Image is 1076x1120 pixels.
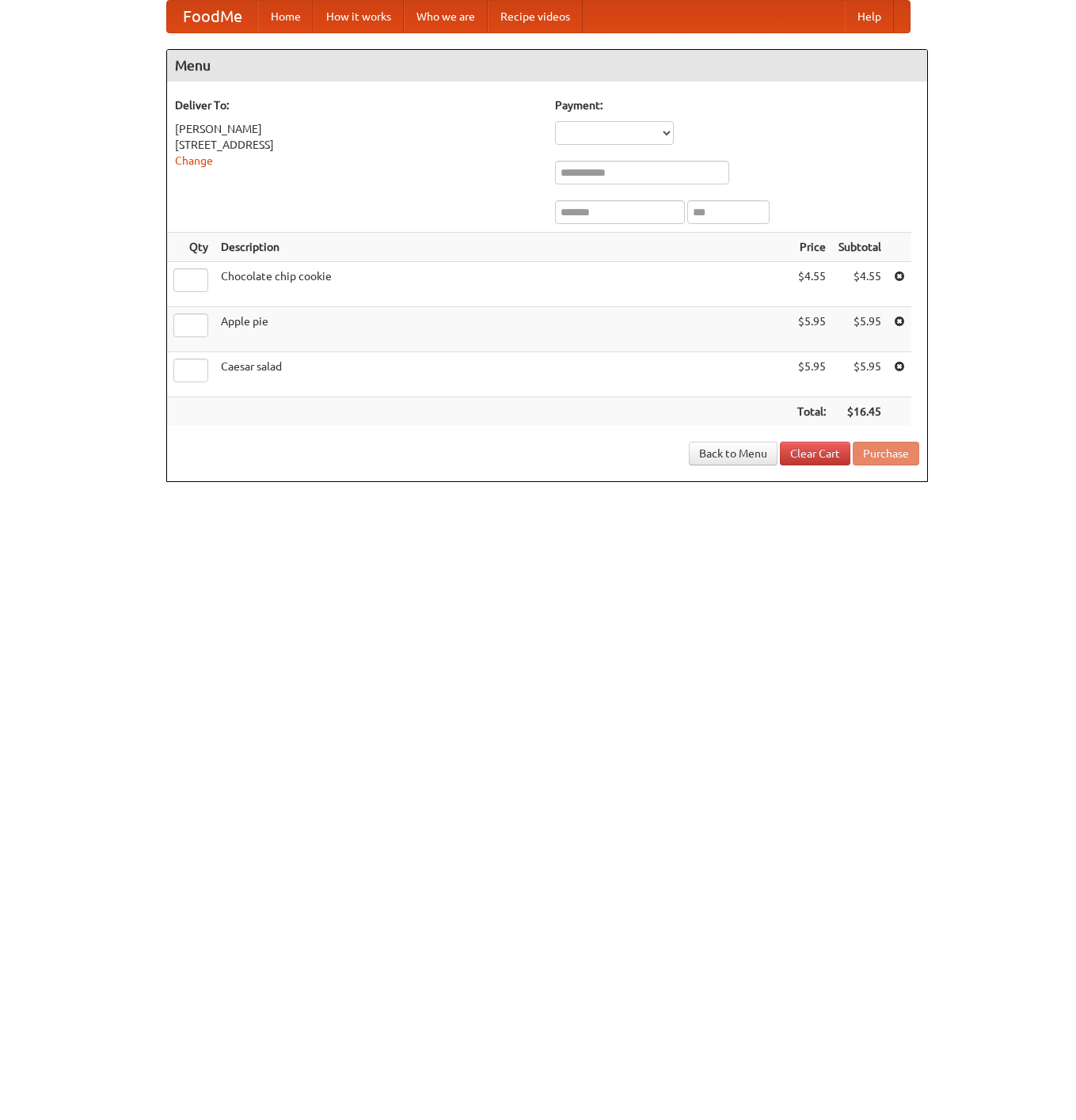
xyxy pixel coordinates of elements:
[215,352,791,397] td: Caesar salad
[215,307,791,352] td: Apple pie
[314,1,404,32] a: How it works
[845,1,894,32] a: Help
[832,307,888,352] td: $5.95
[488,1,583,32] a: Recipe videos
[853,442,919,465] button: Purchase
[175,121,539,137] div: [PERSON_NAME]
[404,1,488,32] a: Who we are
[791,233,832,262] th: Price
[167,233,215,262] th: Qty
[215,233,791,262] th: Description
[791,352,832,397] td: $5.95
[175,137,539,153] div: [STREET_ADDRESS]
[780,442,850,465] a: Clear Cart
[167,1,258,32] a: FoodMe
[175,97,539,113] h5: Deliver To:
[832,262,888,307] td: $4.55
[832,352,888,397] td: $5.95
[832,397,888,427] th: $16.45
[832,233,888,262] th: Subtotal
[689,442,778,465] a: Back to Menu
[258,1,314,32] a: Home
[791,262,832,307] td: $4.55
[175,154,213,167] a: Change
[791,397,832,427] th: Total:
[791,307,832,352] td: $5.95
[215,262,791,307] td: Chocolate chip cookie
[555,97,919,113] h5: Payment:
[167,50,927,82] h4: Menu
